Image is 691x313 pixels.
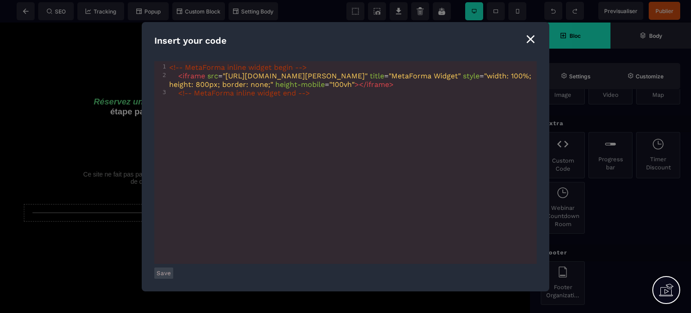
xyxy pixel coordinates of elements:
[183,72,205,80] span: iframe
[81,200,448,211] text: Copyright 2025, C4U Aventures. Tous droits réservés.
[154,89,167,95] div: 3
[220,74,288,84] i: C4U Aventures™
[218,110,311,118] span: Insert here your custom code
[389,72,461,80] span: "MetaForma Widget"
[169,63,307,72] span: <!-- MetaForma inline widget begin -->
[94,74,167,84] i: Réservez un appel
[169,72,534,89] span: = = = =
[178,72,183,80] span: <
[154,63,167,70] div: 1
[154,268,173,279] button: Save
[525,30,537,47] div: ⨯
[178,89,310,97] span: <!-- MetaForma inline widget end -->
[7,72,523,96] h3: avec l'équipe et obtenez une , étape par étape, pour arriver à
[231,84,420,94] i: 3k€/mois dans les 4 prochains mois. GARANTI.
[329,80,354,89] span: "100vh"
[7,25,523,68] h1: Choisis ton créneau horaire et 👇réserve ton appel stratégique 👇
[354,80,367,89] span: ></
[275,80,325,89] span: height-mobile
[367,80,389,89] span: iframe
[389,80,394,89] span: >
[81,139,448,165] text: Copyright 2025, C4U Aventures, Tous droits réservés. Ce site ne fait pas partie du site web de Fa...
[81,169,448,181] text: Vie privée - Conditions d'utilisation - Cookies
[169,72,534,89] span: "width: 100%; height: 800px; border: none;"
[154,35,537,47] div: Insert your code
[347,74,431,84] i: feuille de route claire
[223,72,368,80] span: "[URL][DOMAIN_NAME][PERSON_NAME]"
[463,72,480,80] span: style
[207,72,218,80] span: src
[154,72,167,78] div: 2
[370,72,384,80] span: title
